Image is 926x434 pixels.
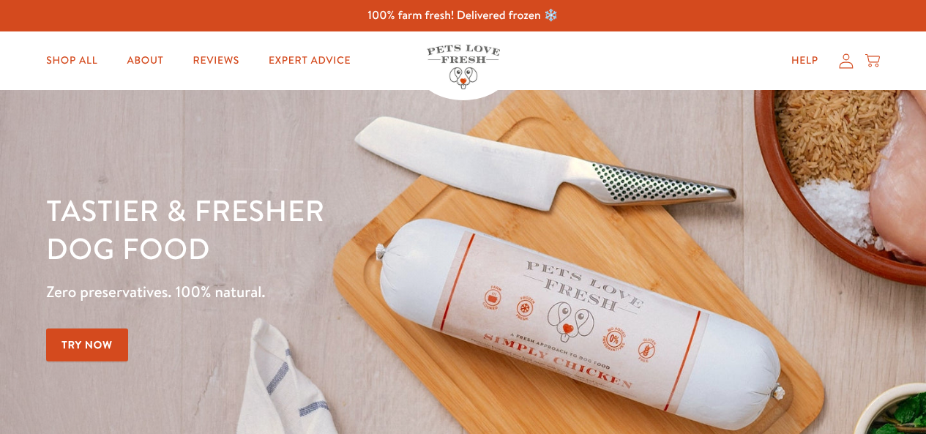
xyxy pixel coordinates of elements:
a: Try Now [46,329,128,362]
a: About [115,46,175,75]
h1: Tastier & fresher dog food [46,191,602,267]
a: Expert Advice [257,46,362,75]
p: Zero preservatives. 100% natural. [46,279,602,305]
img: Pets Love Fresh [427,45,500,89]
a: Reviews [182,46,251,75]
a: Shop All [34,46,109,75]
a: Help [780,46,830,75]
